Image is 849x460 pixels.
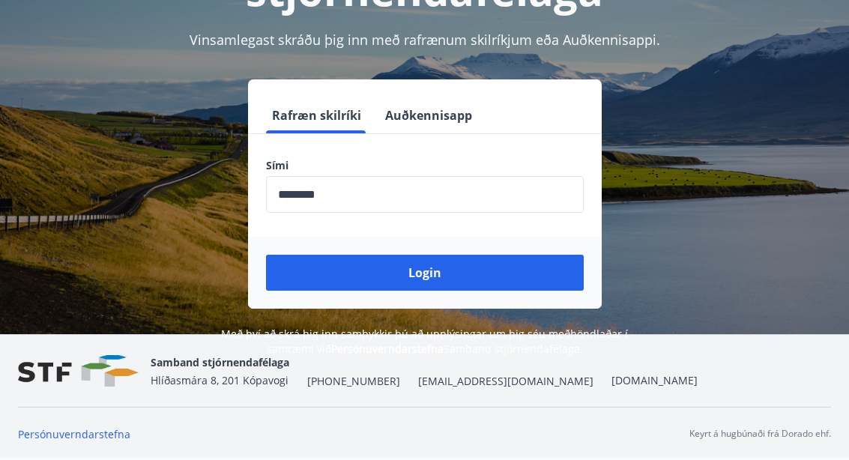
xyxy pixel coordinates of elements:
button: Rafræn skilríki [266,97,367,133]
label: Sími [266,158,584,173]
span: [PHONE_NUMBER] [307,374,400,389]
span: Með því að skrá þig inn samþykkir þú að upplýsingar um þig séu meðhöndlaðar í samræmi við Samband... [221,327,628,356]
span: Samband stjórnendafélaga [151,355,289,369]
button: Login [266,255,584,291]
span: [EMAIL_ADDRESS][DOMAIN_NAME] [418,374,593,389]
p: Keyrt á hugbúnaði frá Dorado ehf. [689,427,831,441]
a: Persónuverndarstefna [331,342,444,356]
span: Vinsamlegast skráðu þig inn með rafrænum skilríkjum eða Auðkennisappi. [190,31,660,49]
button: Auðkennisapp [379,97,478,133]
a: [DOMAIN_NAME] [611,373,698,387]
span: Hlíðasmára 8, 201 Kópavogi [151,373,288,387]
img: vjCaq2fThgY3EUYqSgpjEiBg6WP39ov69hlhuPVN.png [18,355,139,387]
a: Persónuverndarstefna [18,427,130,441]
